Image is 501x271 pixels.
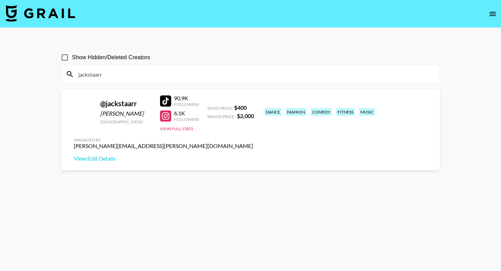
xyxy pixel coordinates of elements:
[74,137,253,142] div: Managed By
[237,113,254,119] strong: $ 2,000
[359,108,375,116] div: music
[286,108,307,116] div: fashion
[174,95,199,102] div: 90.9K
[207,106,233,111] span: Song Price:
[74,155,253,162] a: View/Edit Details
[207,114,236,119] span: Brand Price:
[72,53,150,62] span: Show Hidden/Deleted Creators
[74,142,253,149] div: [PERSON_NAME][EMAIL_ADDRESS][PERSON_NAME][DOMAIN_NAME]
[174,102,199,107] div: Followers
[174,110,199,117] div: 6.1K
[100,110,152,117] div: [PERSON_NAME]
[234,104,247,111] strong: $ 400
[486,7,500,21] button: open drawer
[311,108,332,116] div: comedy
[100,119,152,124] div: [GEOGRAPHIC_DATA]
[74,69,435,80] input: Search by User Name
[174,117,199,122] div: Followers
[336,108,355,116] div: fitness
[160,126,193,131] button: View Full Stats
[6,5,75,22] img: Grail Talent
[264,108,281,116] div: dance
[100,99,152,108] div: @ jackstaarr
